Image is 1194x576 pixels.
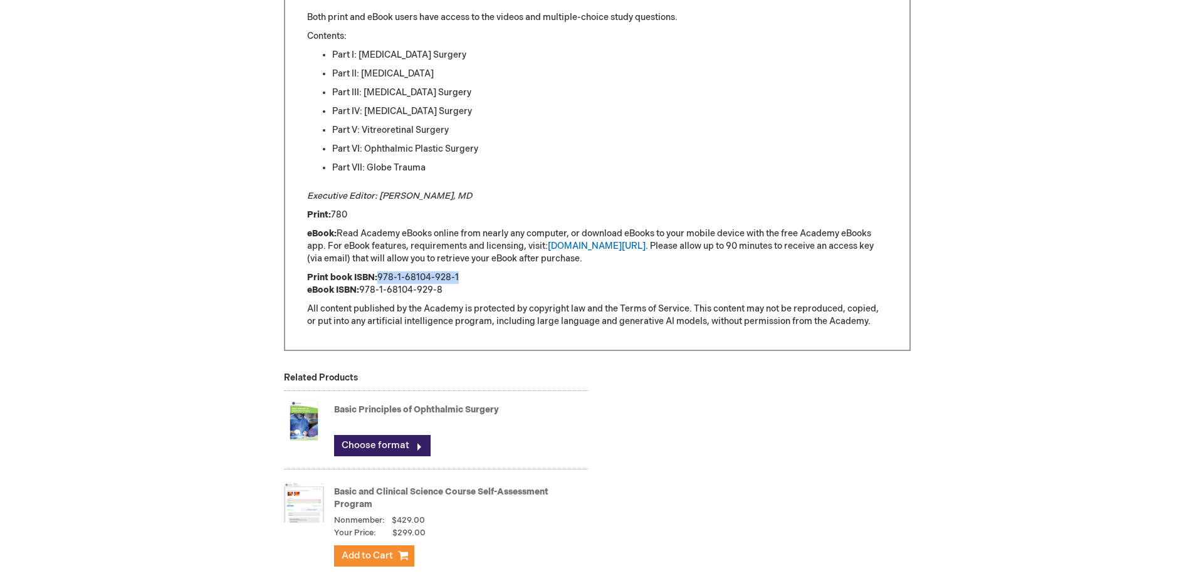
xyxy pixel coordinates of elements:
[342,550,393,562] span: Add to Cart
[307,209,331,220] strong: Print:
[284,372,358,383] strong: Related Products
[548,241,646,251] a: [DOMAIN_NAME][URL]
[334,435,431,456] a: Choose format
[307,285,359,295] strong: eBook ISBN:
[334,527,376,539] strong: Your Price:
[334,486,548,510] a: Basic and Clinical Science Course Self-Assessment Program
[392,515,425,525] span: $429.00
[284,395,324,446] img: Basic Principles of Ophthalmic Surgery
[307,11,888,24] p: Both print and eBook users have access to the videos and multiple-choice study questions.
[332,124,888,137] li: Part V: Vitreoretinal Surgery
[332,68,888,80] li: Part II: [MEDICAL_DATA]
[334,515,385,526] strong: Nonmember:
[307,271,888,296] p: 978-1-68104-928-1 978-1-68104-929-8
[307,228,337,239] strong: eBook:
[332,143,888,155] li: Part VI: Ophthalmic Plastic Surgery
[334,404,499,415] a: Basic Principles of Ophthalmic Surgery
[334,545,414,567] button: Add to Cart
[332,86,888,99] li: Part III: [MEDICAL_DATA] Surgery
[307,272,377,283] strong: Print book ISBN:
[307,209,888,221] p: 780
[332,105,888,118] li: Part IV: [MEDICAL_DATA] Surgery
[307,191,472,201] em: Executive Editor: [PERSON_NAME], MD
[307,303,888,328] p: All content published by the Academy is protected by copyright law and the Terms of Service. This...
[284,478,324,528] img: Basic and Clinical Science Course Self-Assessment Program
[378,527,426,539] span: $299.00
[307,30,888,43] p: Contents:
[307,228,888,265] p: Read Academy eBooks online from nearly any computer, or download eBooks to your mobile device wit...
[332,162,888,174] li: Part VII: Globe Trauma
[332,49,888,61] li: Part I: [MEDICAL_DATA] Surgery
